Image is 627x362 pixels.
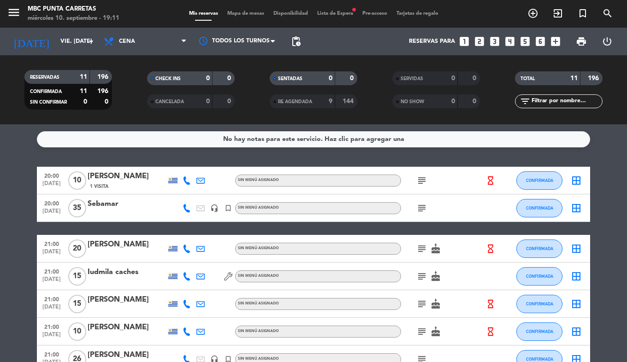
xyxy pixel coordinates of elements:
span: 15 [68,267,86,286]
span: 21:00 [40,293,63,304]
span: Sin menú asignado [238,206,279,210]
div: [PERSON_NAME] [88,294,166,306]
i: filter_list [520,96,531,107]
span: SIN CONFIRMAR [30,100,67,105]
i: exit_to_app [552,8,563,19]
button: CONFIRMADA [516,322,562,341]
span: Sin menú asignado [238,302,279,305]
span: Disponibilidad [269,11,313,16]
span: Mis reservas [184,11,223,16]
span: Sin menú asignado [238,274,279,278]
span: SERVIDAS [401,76,423,81]
span: Sin menú asignado [238,178,279,182]
span: [DATE] [40,208,63,219]
span: CONFIRMADA [526,274,553,279]
span: 20:00 [40,198,63,208]
i: subject [416,243,427,254]
i: border_all [571,271,582,282]
span: RESERVADAS [30,75,59,80]
i: subject [416,298,427,309]
span: CONFIRMADA [30,89,62,94]
span: CANCELADA [155,99,184,104]
i: cake [430,326,441,337]
i: hourglass_empty [485,175,496,186]
span: 21:00 [40,349,63,359]
div: MBC Punta Carretas [28,5,119,14]
strong: 11 [570,75,578,82]
span: CONFIRMADA [526,301,553,306]
i: turned_in_not [224,204,232,212]
i: hourglass_empty [485,244,496,254]
span: print [576,36,587,47]
div: [PERSON_NAME] [88,170,166,182]
span: [DATE] [40,332,63,342]
strong: 0 [473,98,478,105]
strong: 0 [227,98,233,105]
i: headset_mic [210,204,219,212]
i: looks_6 [534,35,546,47]
i: cake [430,298,441,309]
strong: 0 [350,75,355,82]
strong: 9 [329,98,332,105]
i: hourglass_empty [485,299,496,309]
strong: 0 [473,75,478,82]
span: SENTADAS [278,76,302,81]
strong: 0 [83,99,87,105]
span: Sin menú asignado [238,357,279,361]
i: menu [7,6,21,19]
span: [DATE] [40,276,63,287]
strong: 196 [588,75,601,82]
span: CHECK INS [155,76,181,81]
div: [PERSON_NAME] [88,321,166,333]
span: Sin menú asignado [238,246,279,250]
span: Cena [119,38,135,45]
i: cake [430,271,441,282]
span: Pre-acceso [358,11,392,16]
strong: 0 [329,75,332,82]
button: CONFIRMADA [516,171,562,190]
input: Filtrar por nombre... [531,96,602,106]
span: [DATE] [40,304,63,315]
strong: 196 [97,88,110,94]
i: power_settings_new [602,36,613,47]
strong: 0 [227,75,233,82]
span: 10 [68,171,86,190]
i: border_all [571,243,582,254]
span: Lista de Espera [313,11,358,16]
span: 20 [68,239,86,258]
span: TOTAL [521,76,535,81]
div: [PERSON_NAME] [88,239,166,251]
i: border_all [571,298,582,309]
div: Sebamar [88,198,166,210]
div: miércoles 10. septiembre - 19:11 [28,14,119,23]
i: add_box [550,35,562,47]
i: hourglass_empty [485,327,496,337]
div: Iudmila caches [88,266,166,278]
button: CONFIRMADA [516,199,562,217]
span: CONFIRMADA [526,356,553,362]
span: 15 [68,295,86,313]
i: looks_4 [504,35,516,47]
i: cake [430,243,441,254]
button: menu [7,6,21,23]
strong: 0 [451,98,455,105]
div: [PERSON_NAME] [88,349,166,361]
strong: 0 [105,99,110,105]
i: arrow_drop_down [86,36,97,47]
i: subject [416,271,427,282]
i: border_all [571,326,582,337]
span: RE AGENDADA [278,99,312,104]
span: 1 Visita [90,183,108,190]
span: Tarjetas de regalo [392,11,443,16]
strong: 0 [206,98,210,105]
strong: 11 [80,74,87,80]
span: CONFIRMADA [526,329,553,334]
i: subject [416,175,427,186]
div: No hay notas para este servicio. Haz clic para agregar una [223,134,404,145]
i: add_circle_outline [527,8,538,19]
span: [DATE] [40,181,63,191]
span: CONFIRMADA [526,205,553,210]
strong: 144 [343,98,355,105]
span: 10 [68,322,86,341]
strong: 0 [206,75,210,82]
